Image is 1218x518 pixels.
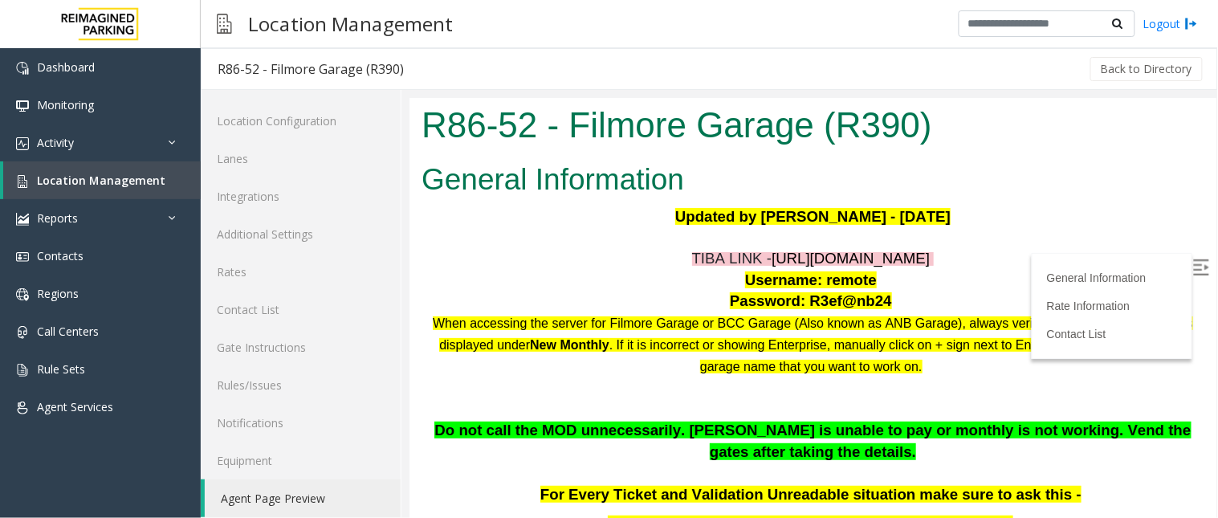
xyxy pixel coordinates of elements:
img: 'icon' [16,213,29,226]
span: Parking ticket should be scanned and then the validation [198,418,604,434]
div: R86-52 - Filmore Garage (R390) [218,59,404,80]
h3: Location Management [240,4,461,43]
img: 'icon' [16,364,29,377]
a: Rates [201,253,401,291]
img: pageIcon [217,4,232,43]
a: [URL][DOMAIN_NAME] [362,154,520,168]
span: . If it is incorrect or showing Enterprise, manually click on + sign next to Enterprise and then ... [200,240,777,275]
span: When accessing the server for Filmore Garage or BCC Garage (Also known as ANB Garage), always ver... [23,218,784,254]
img: logout [1185,15,1198,32]
span: Do not call the MOD unnecessarily. [PERSON_NAME] is unable to pay or monthly is not working. Vend... [25,324,781,362]
a: Gate Instructions [201,328,401,366]
span: Regions [37,286,79,301]
img: 'icon' [16,175,29,188]
button: Back to Directory [1090,57,1203,81]
img: 'icon' [16,100,29,112]
a: Rules/Issues [201,366,401,404]
span: Username: remote [336,173,467,190]
a: Lanes [201,140,401,177]
span: [URL][DOMAIN_NAME] [362,152,520,169]
img: 'icon' [16,288,29,301]
img: 'icon' [16,137,29,150]
span: Call Centers [37,324,99,339]
a: Rate Information [638,202,721,214]
span: New Monthly [120,240,200,254]
img: 'icon' [16,402,29,414]
a: Integrations [201,177,401,215]
h2: General Information [12,61,795,103]
span: Rule Sets [37,361,85,377]
h1: R86-52 - Filmore Garage (R390) [12,2,795,52]
img: 'icon' [16,326,29,339]
span: Location Management [37,173,165,188]
span: Password: R3ef@nb24 [320,194,483,211]
span: Contacts [37,248,84,263]
a: Logout [1143,15,1198,32]
a: Additional Settings [201,215,401,253]
a: Notifications [201,404,401,442]
a: General Information [638,173,737,186]
span: TIBA LINK - [283,152,363,169]
span: Dashboard [37,59,95,75]
span: Reports [37,210,78,226]
img: 'icon' [16,251,29,263]
a: Contact List [201,291,401,328]
span: Updated by [PERSON_NAME] - [DATE] [266,110,541,127]
a: Contact List [638,230,697,243]
a: Location Configuration [201,102,401,140]
img: 'icon' [16,62,29,75]
a: Agent Page Preview [205,479,401,517]
span: Monitoring [37,97,94,112]
a: Equipment [201,442,401,479]
span: For Every Ticket and Validation Unreadable situation make sure to ask this - [131,388,672,405]
span: Activity [37,135,74,150]
img: Open/Close Sidebar Menu [784,161,800,177]
span: Agent Services [37,399,113,414]
a: Location Management [3,161,201,199]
